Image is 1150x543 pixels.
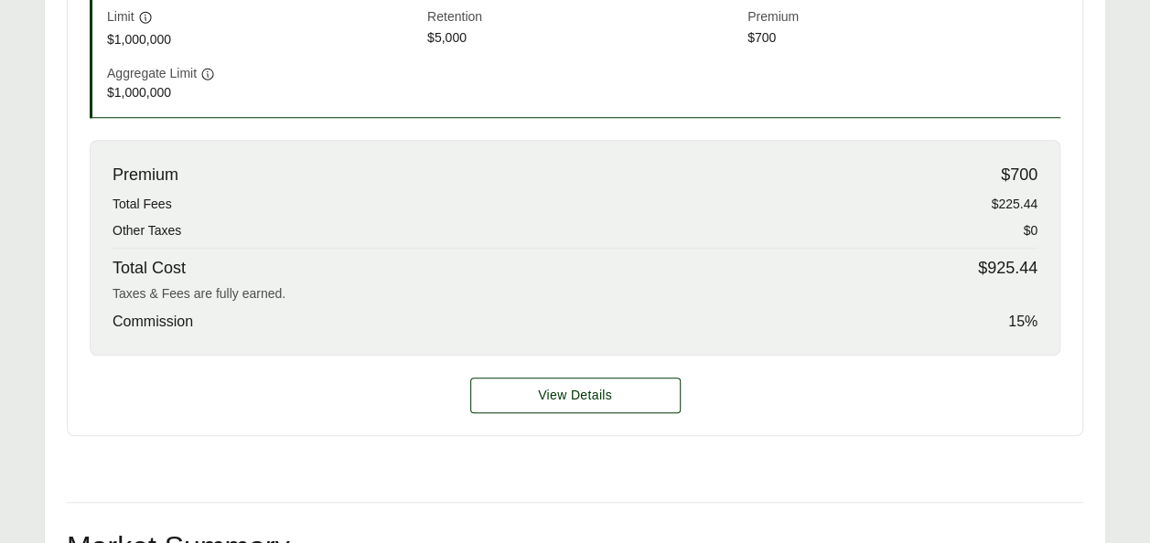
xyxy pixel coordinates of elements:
span: View Details [538,386,612,405]
span: Premium [747,7,1060,28]
span: $1,000,000 [107,83,420,102]
span: Commission [113,311,193,333]
span: $5,000 [427,28,740,49]
span: $700 [747,28,1060,49]
a: At-Bay Cyber details [470,378,681,413]
div: Taxes & Fees are fully earned. [113,284,1037,303]
button: View Details [470,378,681,413]
span: $700 [1001,163,1037,187]
span: Retention [427,7,740,28]
span: Total Cost [113,256,186,281]
span: $0 [1023,221,1037,240]
span: $1,000,000 [107,30,420,49]
span: Total Fees [113,195,172,214]
span: Premium [113,163,178,187]
span: $225.44 [991,195,1037,214]
span: $925.44 [978,256,1037,281]
span: Other Taxes [113,221,181,240]
span: 15 % [1008,311,1037,333]
span: Limit [107,7,134,27]
span: Aggregate Limit [107,64,197,83]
